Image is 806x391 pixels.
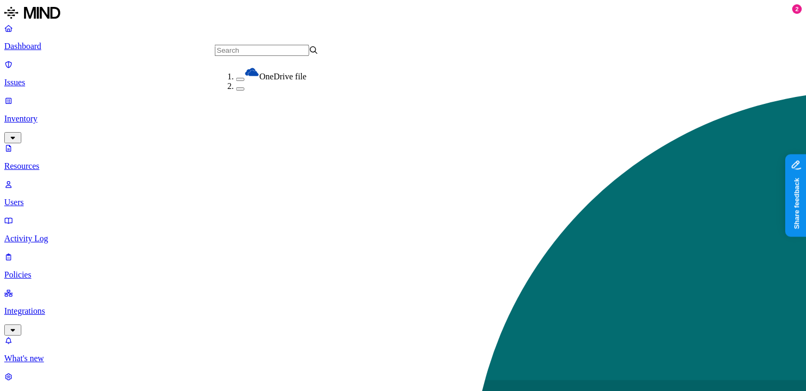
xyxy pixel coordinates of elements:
[792,4,802,14] div: 2
[4,336,802,363] a: What's new
[4,96,802,142] a: Inventory
[4,234,802,243] p: Activity Log
[4,4,802,23] a: MIND
[4,23,802,51] a: Dashboard
[4,60,802,87] a: Issues
[4,288,802,334] a: Integrations
[4,306,802,316] p: Integrations
[4,252,802,280] a: Policies
[4,42,802,51] p: Dashboard
[4,216,802,243] a: Activity Log
[4,78,802,87] p: Issues
[4,270,802,280] p: Policies
[260,72,307,81] span: OneDrive file
[4,161,802,171] p: Resources
[4,4,60,21] img: MIND
[245,64,260,79] img: onedrive.svg
[4,114,802,124] p: Inventory
[4,198,802,207] p: Users
[4,180,802,207] a: Users
[4,143,802,171] a: Resources
[4,354,802,363] p: What's new
[215,45,309,56] input: Search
